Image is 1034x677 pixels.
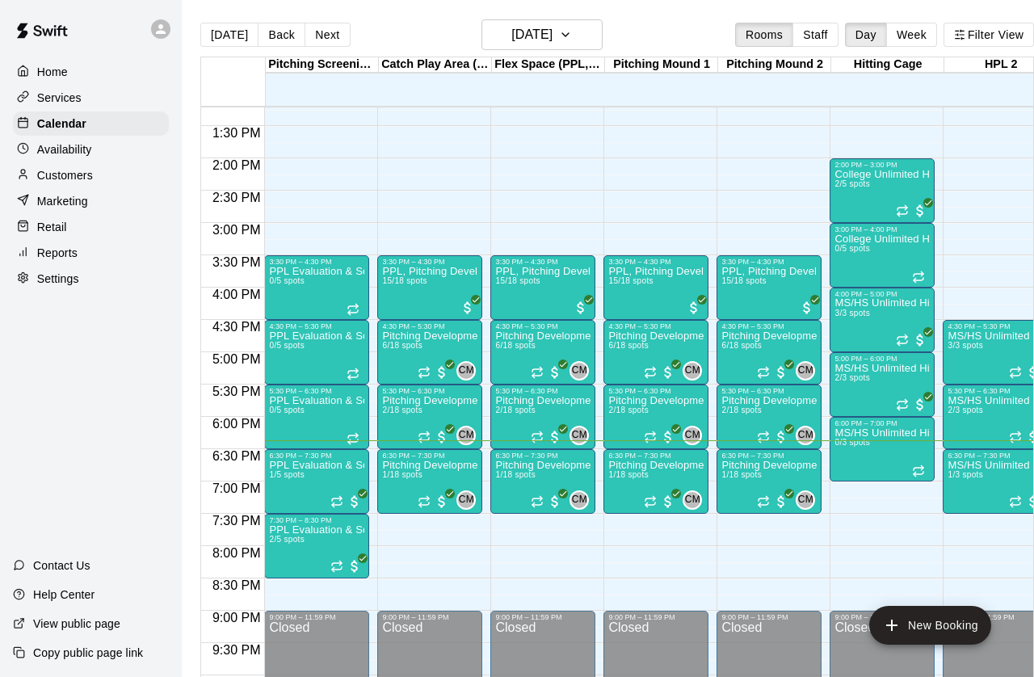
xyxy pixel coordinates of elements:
div: Reports [13,241,169,265]
div: 3:30 PM – 4:30 PM: PPL, Pitching Development Session [490,255,595,320]
span: Recurring event [531,495,544,508]
span: All customers have paid [660,494,676,510]
div: Chad Martin [456,426,476,445]
span: 8:30 PM [208,578,265,592]
span: All customers have paid [686,300,702,316]
span: All customers have paid [799,300,815,316]
a: Availability [13,137,169,162]
div: 6:30 PM – 7:30 PM: Pitching Development Session, PPL Lexington [377,449,482,514]
div: 6:30 PM – 7:30 PM: Pitching Development Session, PPL Lexington [717,449,822,514]
button: Back [258,23,305,47]
span: 7:00 PM [208,481,265,495]
p: Marketing [37,193,88,209]
div: 5:30 PM – 6:30 PM [721,387,817,395]
div: Catch Play Area (Black Turf) [379,57,492,73]
span: 2/18 spots filled [495,406,535,414]
div: Chad Martin [683,426,702,445]
a: Retail [13,215,169,239]
span: 15/18 spots filled [608,276,653,285]
span: 6/18 spots filled [495,341,535,350]
p: Retail [37,219,67,235]
span: Chad Martin [802,426,815,445]
span: 3/3 spots filled [834,309,870,317]
span: CM [572,492,587,508]
button: Rooms [735,23,793,47]
div: 4:30 PM – 5:30 PM: Pitching Development Session, PPL Lexington [377,320,482,385]
span: 8:00 PM [208,546,265,560]
a: Calendar [13,111,169,136]
span: Recurring event [896,398,909,411]
span: Recurring event [644,495,657,508]
div: Chad Martin [683,490,702,510]
span: 3:00 PM [208,223,265,237]
span: 6:30 PM [208,449,265,463]
a: Services [13,86,169,110]
div: Customers [13,163,169,187]
div: Chad Martin [570,426,589,445]
p: Calendar [37,116,86,132]
span: 1/18 spots filled [608,470,648,479]
div: Chad Martin [796,426,815,445]
div: Chad Martin [456,490,476,510]
div: 9:00 PM – 11:59 PM [495,613,591,621]
div: Chad Martin [796,361,815,381]
span: All customers have paid [912,332,928,348]
div: 4:30 PM – 5:30 PM: PPL Evaluation & Screening [264,320,369,385]
div: 5:30 PM – 6:30 PM [495,387,591,395]
span: All customers have paid [434,429,450,445]
span: 4:30 PM [208,320,265,334]
span: 6/18 spots filled [721,341,761,350]
div: 4:30 PM – 5:30 PM: Pitching Development Session, PPL Lexington [603,320,708,385]
span: 1/3 spots filled [948,470,983,479]
span: 4:00 PM [208,288,265,301]
span: 9:30 PM [208,643,265,657]
div: 6:30 PM – 7:30 PM: PPL Evaluation & Screening [264,449,369,514]
span: All customers have paid [547,429,563,445]
span: 9:00 PM [208,611,265,624]
span: All customers have paid [912,203,928,219]
div: 2:00 PM – 3:00 PM: College Unlimited Hitting [830,158,935,223]
span: Chad Martin [576,426,589,445]
span: Chad Martin [463,361,476,381]
span: 2/5 spots filled [269,535,305,544]
span: Recurring event [330,560,343,573]
div: Pitching Screenings [266,57,379,73]
div: 6:30 PM – 7:30 PM [269,452,364,460]
span: Recurring event [347,368,359,381]
div: 3:30 PM – 4:30 PM [721,258,817,266]
span: Recurring event [418,431,431,444]
span: Chad Martin [802,490,815,510]
div: 3:30 PM – 4:30 PM: PPL Evaluation & Screening [264,255,369,320]
div: Home [13,60,169,84]
span: All customers have paid [660,429,676,445]
span: All customers have paid [773,364,789,381]
a: Settings [13,267,169,291]
span: All customers have paid [547,364,563,381]
span: CM [572,363,587,379]
span: CM [798,492,813,508]
span: Recurring event [347,432,359,445]
div: 4:00 PM – 5:00 PM [834,290,930,298]
span: 2/5 spots filled [834,179,870,188]
div: 6:00 PM – 7:00 PM: MS/HS Unlimited Hitting [830,417,935,481]
div: 4:00 PM – 5:00 PM: MS/HS Unlimited Hitting [830,288,935,352]
span: 2:30 PM [208,191,265,204]
span: All customers have paid [347,558,363,574]
div: Pitching Mound 2 [718,57,831,73]
button: Staff [792,23,839,47]
div: Chad Martin [456,361,476,381]
span: All customers have paid [547,494,563,510]
button: Filter View [944,23,1034,47]
span: CM [685,363,700,379]
div: 6:30 PM – 7:30 PM [382,452,477,460]
div: 5:30 PM – 6:30 PM [382,387,477,395]
span: All customers have paid [660,364,676,381]
a: Marketing [13,189,169,213]
div: Chad Martin [683,361,702,381]
div: Chad Martin [570,361,589,381]
div: Pitching Mound 1 [605,57,718,73]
